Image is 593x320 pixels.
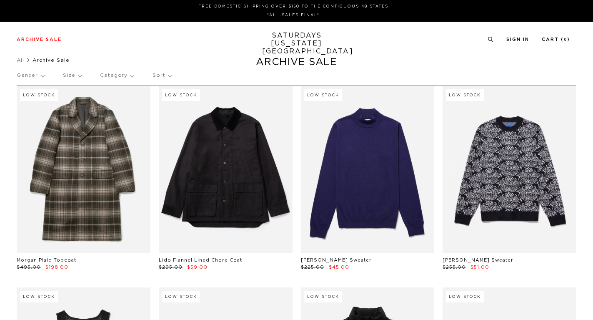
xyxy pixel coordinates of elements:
span: $495.00 [17,265,41,270]
span: $255.00 [443,265,466,270]
span: $198.00 [45,265,68,270]
div: Low Stock [162,89,200,101]
span: $51.00 [470,265,489,270]
div: Low Stock [446,291,484,302]
span: $45.00 [329,265,349,270]
span: $295.00 [159,265,183,270]
div: Low Stock [162,291,200,302]
span: $59.00 [187,265,208,270]
a: Sign In [506,37,529,42]
div: Low Stock [446,89,484,101]
a: [PERSON_NAME] Sweater [301,258,372,262]
a: Lido Flannel Lined Chore Coat [159,258,242,262]
div: Low Stock [304,291,342,302]
a: Morgan Plaid Topcoat [17,258,76,262]
span: Archive Sale [33,58,70,63]
a: Archive Sale [17,37,62,42]
div: Low Stock [20,89,58,101]
p: Gender [17,66,44,85]
p: Size [63,66,81,85]
span: $225.00 [301,265,324,270]
div: Low Stock [20,291,58,302]
div: Low Stock [304,89,342,101]
p: *ALL SALES FINAL* [20,12,567,18]
a: SATURDAYS[US_STATE][GEOGRAPHIC_DATA] [262,32,331,55]
a: All [17,58,24,63]
p: Sort [153,66,171,85]
a: [PERSON_NAME] Sweater [443,258,513,262]
small: 0 [564,38,567,42]
p: Category [100,66,134,85]
p: FREE DOMESTIC SHIPPING OVER $150 TO THE CONTIGUOUS 48 STATES [20,3,567,10]
a: Cart (0) [542,37,570,42]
